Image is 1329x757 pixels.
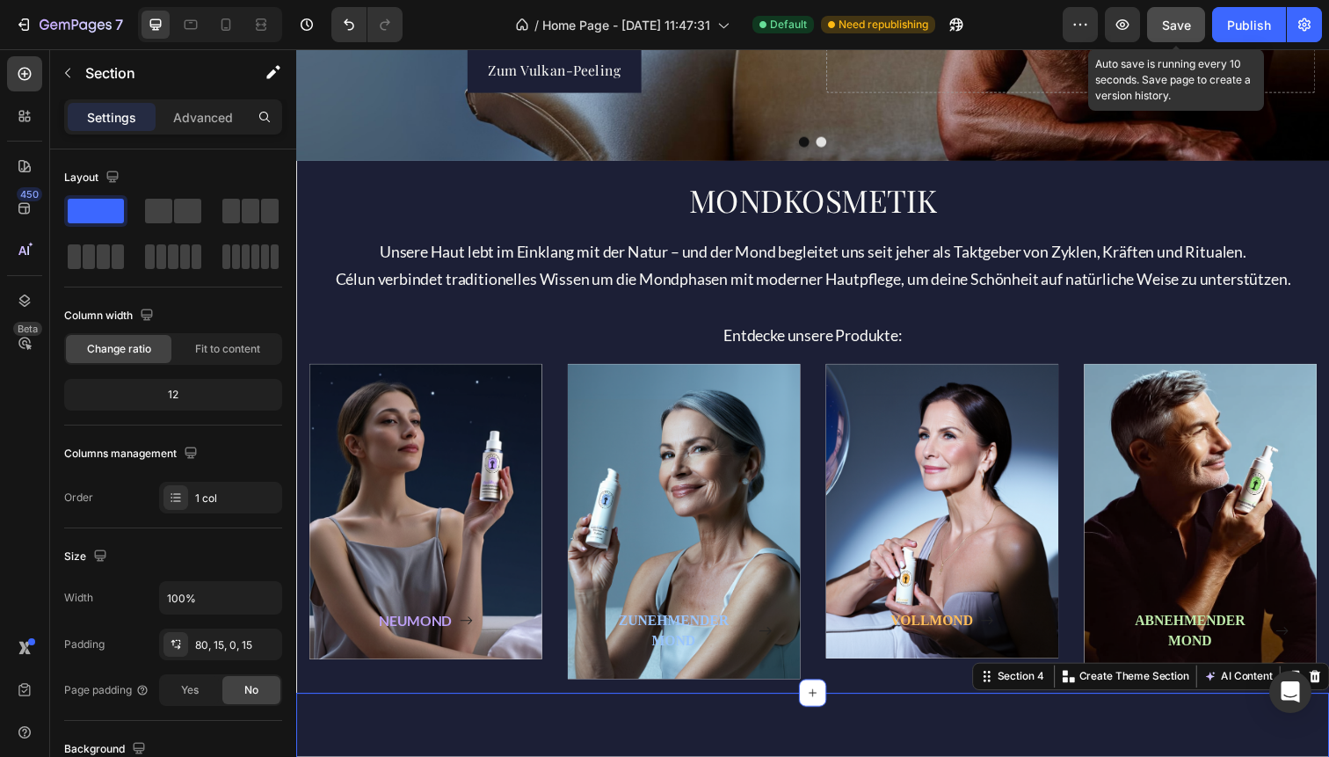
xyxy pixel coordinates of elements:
[195,341,260,357] span: Fit to content
[64,545,111,569] div: Size
[64,490,93,506] div: Order
[799,633,911,649] p: Create Theme Section
[87,108,136,127] p: Settings
[64,166,123,190] div: Layout
[195,637,278,653] div: 80, 15, 0, 15
[13,322,42,336] div: Beta
[1147,7,1205,42] button: Save
[606,573,712,594] a: VOLLMOND
[305,573,486,615] a: ZUNEHMENDER MOND
[160,582,281,614] input: Auto
[17,187,42,201] div: 450
[7,7,131,42] button: 7
[839,17,928,33] span: Need republishing
[331,7,403,42] div: Undo/Redo
[68,382,279,407] div: 12
[64,682,149,698] div: Page padding
[84,573,180,594] a: NEUMOND
[1269,671,1311,713] div: Open Intercom Messenger
[173,108,233,127] p: Advanced
[15,193,1040,307] p: Unsere Haut lebt im Einklang mit der Natur – und der Mond begleitet uns seit jeher als Taktgeber ...
[64,442,201,466] div: Columns management
[115,14,123,35] p: 7
[85,62,229,84] p: Section
[712,633,766,649] div: Section 4
[13,132,1042,177] h2: MONDKOSMETIK
[1227,16,1271,34] div: Publish
[1162,18,1191,33] span: Save
[923,630,1000,651] button: AI Content
[64,637,105,652] div: Padding
[195,491,278,506] div: 1 col
[531,90,541,100] button: Dot
[329,576,441,612] strong: ZUNEHMENDER MOND
[244,682,258,698] span: No
[64,304,157,328] div: Column width
[513,90,524,100] button: Dot
[64,590,93,606] div: Width
[196,10,331,35] p: Zum Vulkan-Peeling
[534,16,539,34] span: /
[606,576,691,591] strong: VOLLMOND
[542,16,710,34] span: Home Page - [DATE] 11:47:31
[1212,7,1286,42] button: Publish
[84,575,159,592] strong: NEUMOND
[181,682,199,698] span: Yes
[87,341,151,357] span: Change ratio
[296,49,1329,757] iframe: Design area
[832,573,1013,615] a: ABNEHMENDER MOND
[770,17,807,33] span: Default
[856,576,969,612] strong: ABNEHMENDER MOND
